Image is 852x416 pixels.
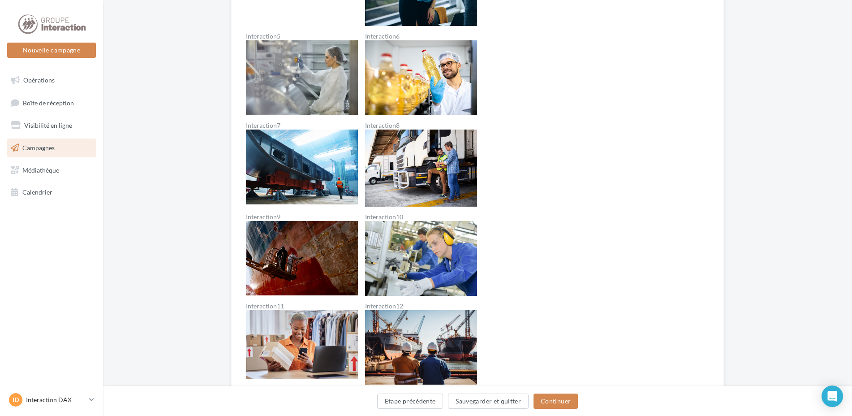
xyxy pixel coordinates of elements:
span: Boîte de réception [23,99,74,106]
button: Continuer [534,394,578,409]
label: Interaction6 [365,33,477,39]
span: Visibilité en ligne [24,121,72,129]
img: Interaction11 [246,310,358,379]
label: Interaction8 [365,122,477,129]
img: Interaction8 [365,130,477,207]
img: Interaction6 [365,40,477,115]
img: Interaction12 [365,310,477,385]
p: Interaction DAX [26,395,86,404]
label: Interaction10 [365,214,477,220]
button: Etape précédente [377,394,443,409]
div: Open Intercom Messenger [822,386,843,407]
label: Interaction7 [246,122,358,129]
label: Interaction11 [246,303,358,309]
img: Interaction7 [246,130,358,204]
a: Opérations [5,71,98,90]
button: Sauvegarder et quitter [448,394,529,409]
span: Calendrier [22,188,52,196]
span: ID [13,395,19,404]
a: Visibilité en ligne [5,116,98,135]
span: Opérations [23,76,55,84]
span: Médiathèque [22,166,59,173]
label: Interaction12 [365,303,477,309]
a: Campagnes [5,139,98,157]
img: Interaction9 [246,221,358,296]
img: Interaction5 [246,40,358,115]
label: Interaction5 [246,33,358,39]
a: ID Interaction DAX [7,391,96,408]
label: Interaction9 [246,214,358,220]
img: Interaction10 [365,221,477,296]
a: Médiathèque [5,161,98,180]
a: Calendrier [5,183,98,202]
a: Boîte de réception [5,93,98,113]
span: Campagnes [22,144,55,152]
button: Nouvelle campagne [7,43,96,58]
